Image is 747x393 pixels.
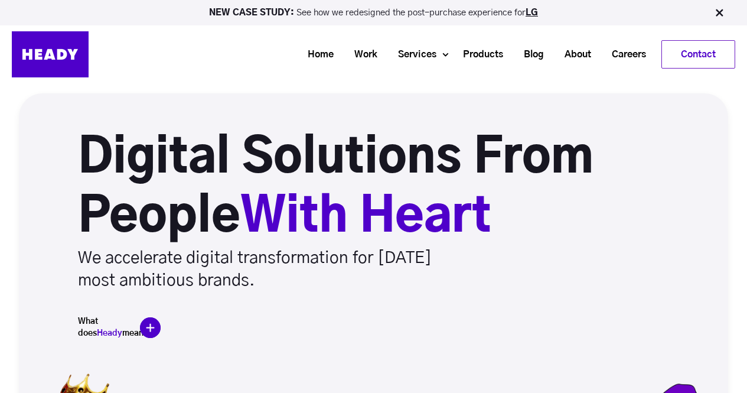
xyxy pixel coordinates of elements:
[5,8,742,17] p: See how we redesigned the post-purchase experience for
[78,129,704,247] h1: Digital Solutions From People
[293,44,340,66] a: Home
[448,44,509,66] a: Products
[140,317,161,338] img: plus-icon
[662,41,735,68] a: Contact
[383,44,442,66] a: Services
[97,329,122,337] span: Heady
[240,194,491,241] span: With Heart
[340,44,383,66] a: Work
[713,7,725,19] img: Close Bar
[78,247,465,292] p: We accelerate digital transformation for [DATE] most ambitious brands.
[550,44,597,66] a: About
[509,44,550,66] a: Blog
[78,316,137,339] h5: What does mean?
[597,44,652,66] a: Careers
[100,40,735,69] div: Navigation Menu
[209,8,296,17] strong: NEW CASE STUDY:
[526,8,538,17] a: LG
[12,31,89,77] img: Heady_Logo_Web-01 (1)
